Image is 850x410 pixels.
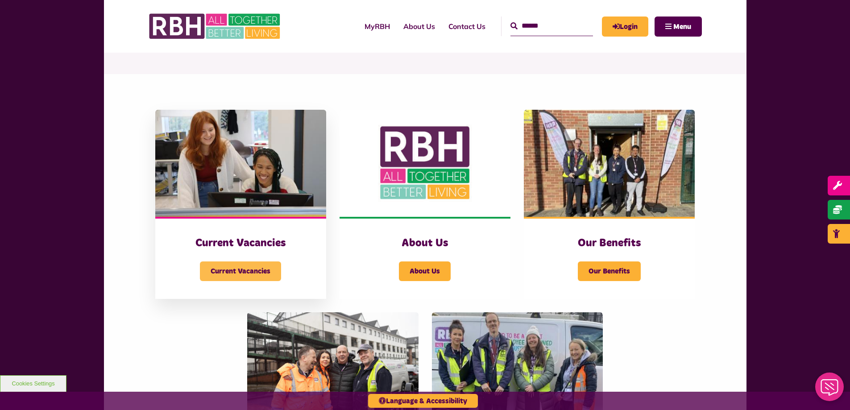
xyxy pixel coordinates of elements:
span: Menu [673,23,691,30]
h3: Our Benefits [542,236,677,250]
img: RBH Logo Social Media 480X360 (1) [340,110,510,217]
img: IMG 1470 [155,110,326,217]
span: About Us [399,261,451,281]
input: Search [510,17,593,36]
a: About Us About Us [340,110,510,299]
h3: About Us [357,236,493,250]
a: MyRBH [602,17,648,37]
a: About Us [397,14,442,38]
a: Current Vacancies Current Vacancies [155,110,326,299]
img: Dropinfreehold2 [524,110,695,217]
img: RBH [149,9,282,44]
span: Current Vacancies [200,261,281,281]
button: Navigation [655,17,702,37]
span: Our Benefits [578,261,641,281]
button: Language & Accessibility [368,394,478,408]
a: MyRBH [358,14,397,38]
a: Contact Us [442,14,492,38]
iframe: Netcall Web Assistant for live chat [810,370,850,410]
a: Our Benefits Our Benefits [524,110,695,299]
h3: Current Vacancies [173,236,308,250]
